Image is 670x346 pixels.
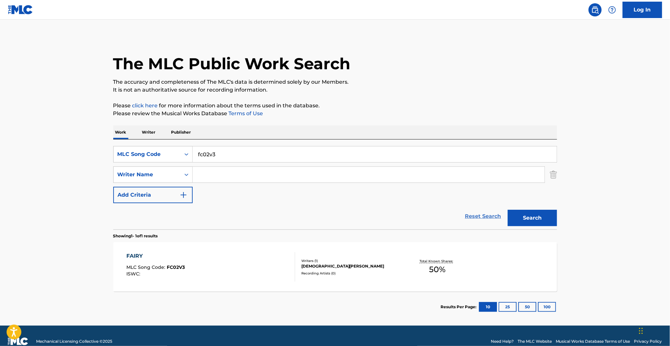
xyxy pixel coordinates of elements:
img: Delete Criterion [550,166,557,183]
div: MLC Song Code [118,150,177,158]
div: Help [606,3,619,16]
p: The accuracy and completeness of The MLC's data is determined solely by our Members. [113,78,557,86]
span: Mechanical Licensing Collective © 2025 [36,338,112,344]
p: Please review the Musical Works Database [113,110,557,118]
div: Writers ( 1 ) [301,258,400,263]
img: MLC Logo [8,5,33,14]
p: Results Per Page: [441,304,478,310]
iframe: Chat Widget [637,314,670,346]
span: ISWC : [126,271,142,277]
div: [DEMOGRAPHIC_DATA][PERSON_NAME] [301,263,400,269]
p: Total Known Shares: [420,259,455,264]
p: Publisher [169,125,193,139]
button: 10 [479,302,497,312]
span: FC02V3 [167,264,185,270]
button: Add Criteria [113,187,193,203]
div: Drag [639,321,643,341]
span: 50 % [429,264,445,275]
p: Showing 1 - 1 of 1 results [113,233,158,239]
a: Need Help? [491,338,514,344]
a: click here [132,102,158,109]
a: The MLC Website [518,338,552,344]
a: Public Search [589,3,602,16]
a: FAIRYMLC Song Code:FC02V3ISWC:Writers (1)[DEMOGRAPHIC_DATA][PERSON_NAME]Recording Artists (0)Tota... [113,242,557,292]
img: search [591,6,599,14]
a: Terms of Use [227,110,263,117]
img: help [608,6,616,14]
p: Work [113,125,128,139]
button: 100 [538,302,556,312]
a: Log In [623,2,662,18]
p: It is not an authoritative source for recording information. [113,86,557,94]
div: FAIRY [126,252,185,260]
div: Recording Artists ( 0 ) [301,271,400,276]
a: Privacy Policy [634,338,662,344]
h1: The MLC Public Work Search [113,54,351,74]
img: logo [8,337,28,345]
span: MLC Song Code : [126,264,167,270]
div: Writer Name [118,171,177,179]
button: 50 [518,302,536,312]
form: Search Form [113,146,557,229]
button: 25 [499,302,517,312]
p: Writer [140,125,158,139]
a: Reset Search [462,209,505,224]
a: Musical Works Database Terms of Use [556,338,630,344]
button: Search [508,210,557,226]
img: 9d2ae6d4665cec9f34b9.svg [180,191,187,199]
p: Please for more information about the terms used in the database. [113,102,557,110]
